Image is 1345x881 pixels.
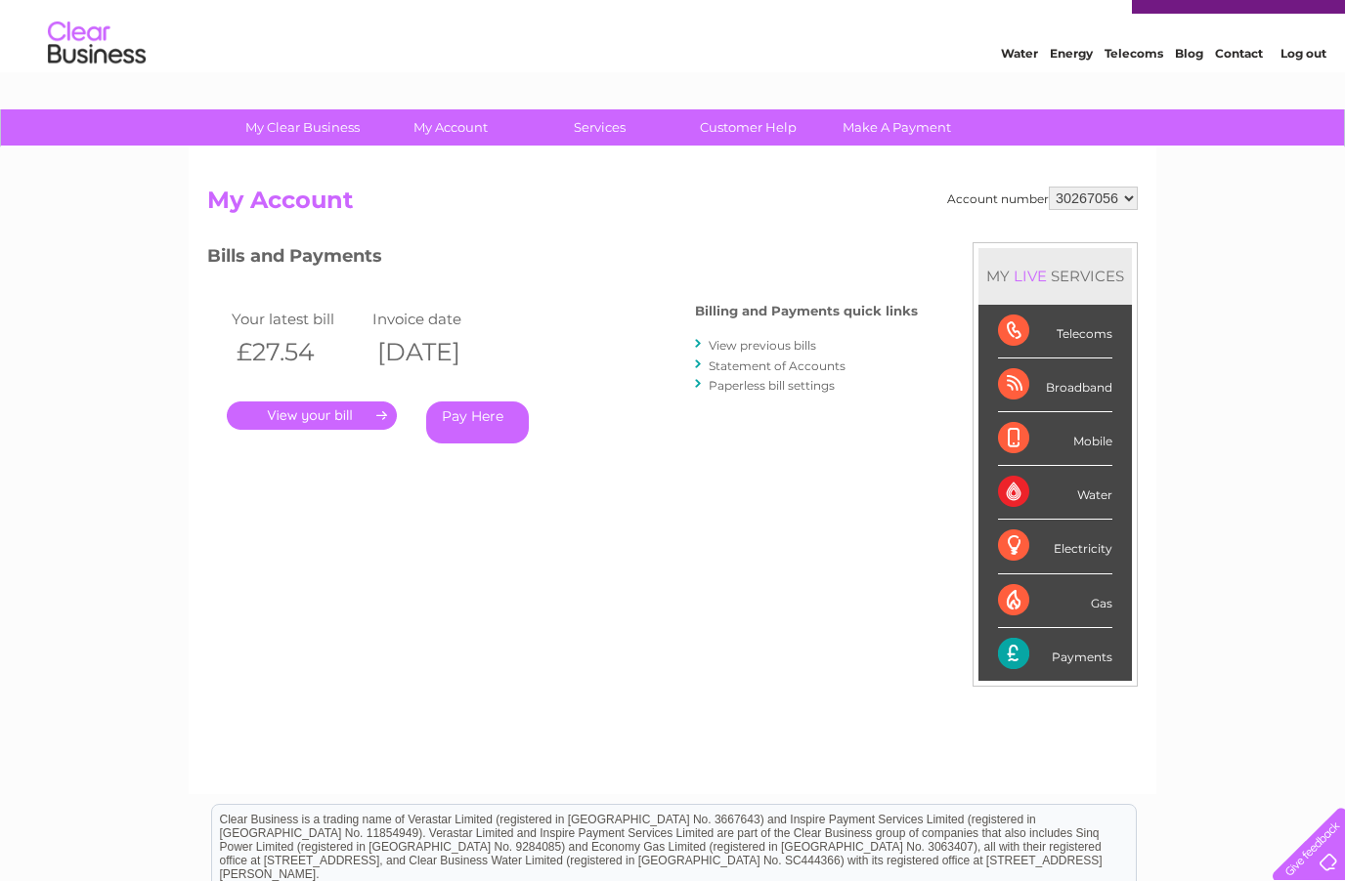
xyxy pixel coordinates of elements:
[1175,83,1203,98] a: Blog
[998,466,1112,520] div: Water
[1010,267,1051,285] div: LIVE
[695,304,918,318] h4: Billing and Payments quick links
[370,109,532,146] a: My Account
[1105,83,1163,98] a: Telecoms
[709,338,816,353] a: View previous bills
[222,109,383,146] a: My Clear Business
[978,248,1132,304] div: MY SERVICES
[816,109,977,146] a: Make A Payment
[1050,83,1093,98] a: Energy
[207,242,918,276] h3: Bills and Payments
[227,306,368,332] td: Your latest bill
[976,10,1111,34] a: 0333 014 3131
[368,332,508,372] th: [DATE]
[709,358,846,373] a: Statement of Accounts
[1280,83,1326,98] a: Log out
[1215,83,1263,98] a: Contact
[227,401,397,430] a: .
[212,11,1136,95] div: Clear Business is a trading name of Verastar Limited (registered in [GEOGRAPHIC_DATA] No. 3667643...
[426,401,529,443] a: Pay Here
[998,358,1112,412] div: Broadband
[47,51,147,110] img: logo.png
[519,109,680,146] a: Services
[709,378,835,393] a: Paperless bill settings
[998,412,1112,466] div: Mobile
[947,187,1138,210] div: Account number
[998,628,1112,681] div: Payments
[227,332,368,372] th: £27.54
[368,306,508,332] td: Invoice date
[1001,83,1038,98] a: Water
[668,109,829,146] a: Customer Help
[998,574,1112,628] div: Gas
[998,305,1112,358] div: Telecoms
[998,520,1112,573] div: Electricity
[207,187,1138,224] h2: My Account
